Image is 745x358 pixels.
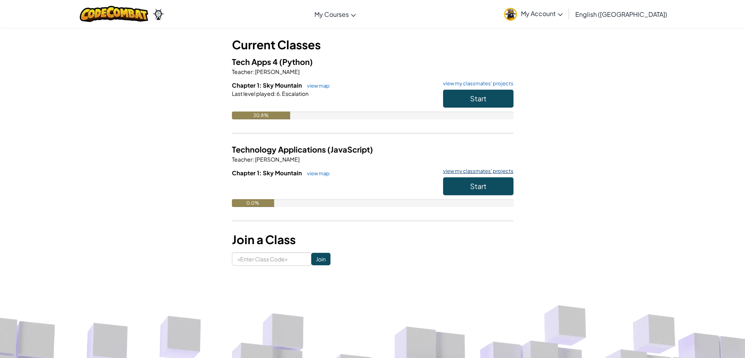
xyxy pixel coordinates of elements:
[327,144,373,154] span: (JavaScript)
[253,68,254,75] span: :
[254,68,300,75] span: [PERSON_NAME]
[232,252,311,266] input: <Enter Class Code>
[232,144,327,154] span: Technology Applications
[232,57,279,67] span: Tech Apps 4
[303,170,330,176] a: view map
[276,90,281,97] span: 6.
[504,8,517,21] img: avatar
[571,4,671,25] a: English ([GEOGRAPHIC_DATA])
[439,169,513,174] a: view my classmates' projects
[232,68,253,75] span: Teacher
[439,81,513,86] a: view my classmates' projects
[232,90,274,97] span: Last level played
[232,36,513,54] h3: Current Classes
[232,199,274,207] div: 0.0%
[575,10,667,18] span: English ([GEOGRAPHIC_DATA])
[279,57,313,67] span: (Python)
[500,2,567,26] a: My Account
[470,94,486,103] span: Start
[232,156,253,163] span: Teacher
[303,83,330,89] a: view map
[254,156,300,163] span: [PERSON_NAME]
[311,253,330,265] input: Join
[232,112,291,119] div: 20.8%
[232,169,303,176] span: Chapter 1: Sky Mountain
[232,231,513,248] h3: Join a Class
[314,10,349,18] span: My Courses
[443,90,513,108] button: Start
[253,156,254,163] span: :
[274,90,276,97] span: :
[152,8,165,20] img: Ozaria
[443,177,513,195] button: Start
[281,90,309,97] span: Escalation
[521,9,563,18] span: My Account
[232,81,303,89] span: Chapter 1: Sky Mountain
[80,6,148,22] img: CodeCombat logo
[470,182,486,191] span: Start
[311,4,360,25] a: My Courses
